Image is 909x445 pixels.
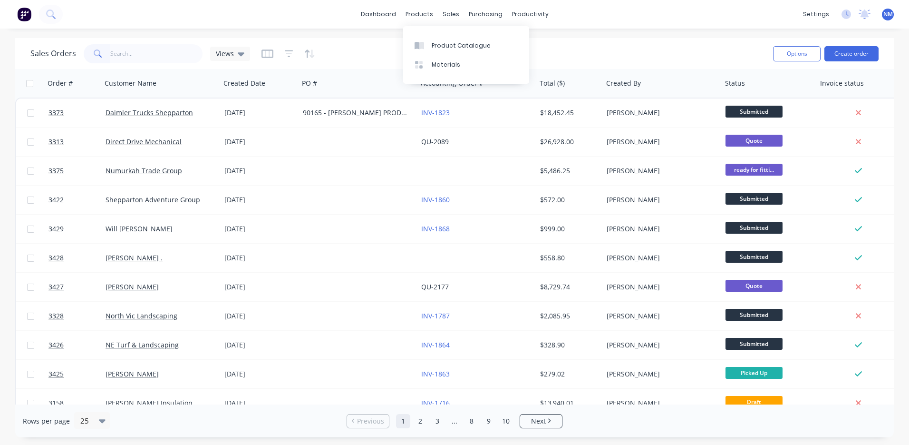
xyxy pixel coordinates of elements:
div: Created Date [223,79,265,88]
div: [PERSON_NAME] [607,253,712,263]
div: [PERSON_NAME] [607,398,712,408]
div: products [401,7,438,21]
a: QU-2089 [421,137,449,146]
a: Jump forward [447,414,462,428]
a: Product Catalogue [403,36,529,55]
ul: Pagination [343,414,566,428]
span: 3422 [48,195,64,205]
span: Quote [725,135,783,147]
a: [PERSON_NAME] Insulation [106,398,193,407]
div: [DATE] [224,340,295,350]
span: NM [883,10,893,19]
div: productivity [507,7,553,21]
img: Factory [17,7,31,21]
a: Numurkah Trade Group [106,166,182,175]
a: Will [PERSON_NAME] [106,224,173,233]
span: Submitted [725,338,783,350]
span: Quote [725,280,783,292]
a: 3313 [48,128,106,156]
a: Next page [520,416,562,426]
div: [DATE] [224,137,295,147]
a: Page 8 [464,414,479,428]
a: North Vic Landscaping [106,311,177,320]
span: Picked Up [725,367,783,379]
span: Draft [725,396,783,408]
div: 90165 - [PERSON_NAME] PRODUCTS [303,108,408,118]
div: $18,452.45 [540,108,596,118]
div: PO # [302,79,317,88]
a: [PERSON_NAME] [106,369,159,378]
a: 3427 [48,273,106,301]
div: [PERSON_NAME] [607,137,712,147]
span: ready for fitti... [725,164,783,176]
div: $2,085.95 [540,311,596,321]
div: Materials [432,60,460,69]
a: 3426 [48,331,106,359]
div: Order # [48,79,73,88]
div: settings [798,7,834,21]
span: 3158 [48,398,64,408]
a: Direct Drive Mechanical [106,137,182,146]
div: $13,940.01 [540,398,596,408]
a: INV-1864 [421,340,450,349]
div: [DATE] [224,311,295,321]
button: Create order [824,46,879,61]
div: [PERSON_NAME] [607,311,712,321]
span: Rows per page [23,416,70,426]
h1: Sales Orders [30,49,76,58]
div: [PERSON_NAME] [607,340,712,350]
span: 3373 [48,108,64,118]
div: $279.02 [540,369,596,379]
a: INV-1863 [421,369,450,378]
a: 3373 [48,99,106,127]
span: Submitted [725,309,783,321]
input: Search... [110,44,203,63]
a: Daimler Trucks Shepparton [106,108,193,117]
span: 3426 [48,340,64,350]
div: Invoice status [820,79,864,88]
span: Next [531,416,546,426]
a: INV-1823 [421,108,450,117]
a: 3158 [48,389,106,417]
div: [PERSON_NAME] [607,108,712,118]
a: Page 1 is your current page [396,414,410,428]
a: dashboard [356,7,401,21]
div: $26,928.00 [540,137,596,147]
div: Product Catalogue [432,41,491,50]
div: [DATE] [224,253,295,263]
a: 3425 [48,360,106,388]
a: Materials [403,55,529,74]
a: Previous page [347,416,389,426]
span: Views [216,49,234,59]
div: purchasing [464,7,507,21]
div: [PERSON_NAME] [607,166,712,176]
a: QU-2177 [421,282,449,291]
a: INV-1868 [421,224,450,233]
span: 3428 [48,253,64,263]
a: Page 3 [430,414,445,428]
div: $572.00 [540,195,596,205]
div: [DATE] [224,195,295,205]
div: $999.00 [540,224,596,234]
span: Submitted [725,222,783,234]
a: INV-1787 [421,311,450,320]
span: Previous [357,416,384,426]
span: 3328 [48,311,64,321]
a: NE Turf & Landscaping [106,340,179,349]
a: [PERSON_NAME] [106,282,159,291]
div: Created By [606,79,641,88]
div: [PERSON_NAME] [607,224,712,234]
div: [DATE] [224,108,295,118]
span: Submitted [725,251,783,263]
a: 3328 [48,302,106,330]
div: $558.80 [540,253,596,263]
div: [PERSON_NAME] [607,369,712,379]
a: 3428 [48,244,106,272]
div: Status [725,79,745,88]
div: [DATE] [224,224,295,234]
div: [DATE] [224,369,295,379]
span: 3313 [48,137,64,147]
span: Submitted [725,106,783,118]
a: INV-1716 [421,398,450,407]
div: Customer Name [105,79,156,88]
